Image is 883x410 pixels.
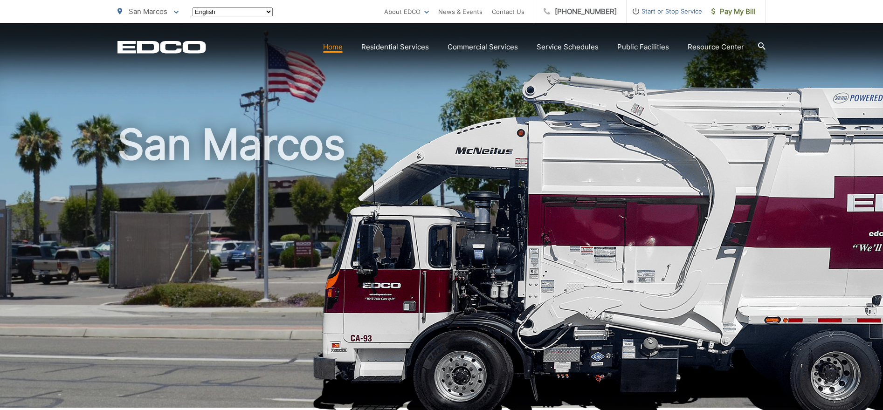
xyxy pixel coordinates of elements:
[492,6,524,17] a: Contact Us
[117,41,206,54] a: EDCD logo. Return to the homepage.
[711,6,756,17] span: Pay My Bill
[384,6,429,17] a: About EDCO
[688,41,744,53] a: Resource Center
[448,41,518,53] a: Commercial Services
[193,7,273,16] select: Select a language
[617,41,669,53] a: Public Facilities
[438,6,483,17] a: News & Events
[129,7,167,16] span: San Marcos
[537,41,599,53] a: Service Schedules
[323,41,343,53] a: Home
[361,41,429,53] a: Residential Services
